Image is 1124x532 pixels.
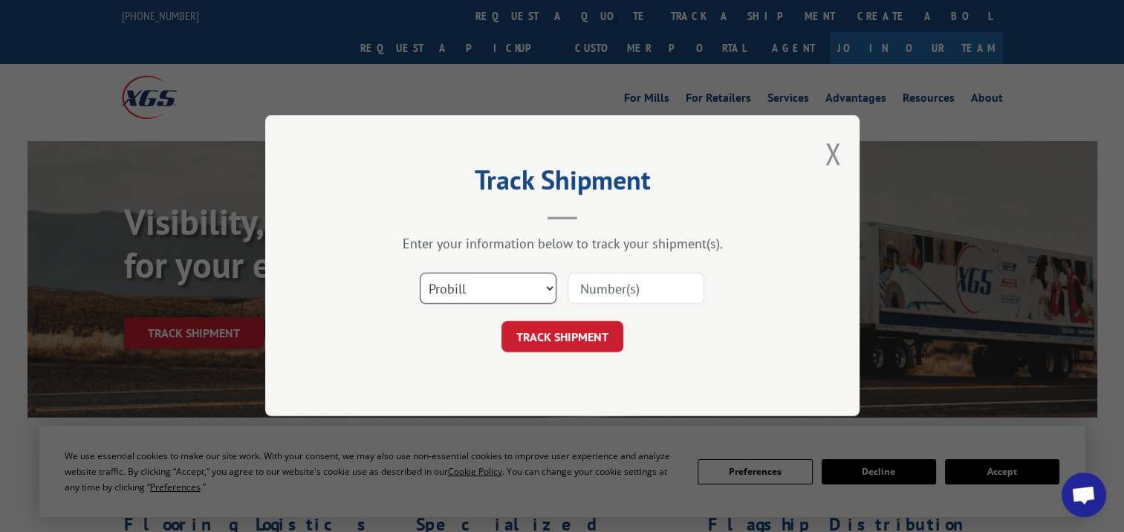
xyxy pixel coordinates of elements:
[568,273,704,305] input: Number(s)
[1062,473,1106,517] div: Open chat
[501,322,623,353] button: TRACK SHIPMENT
[825,134,841,173] button: Close modal
[340,236,785,253] div: Enter your information below to track your shipment(s).
[340,169,785,198] h2: Track Shipment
